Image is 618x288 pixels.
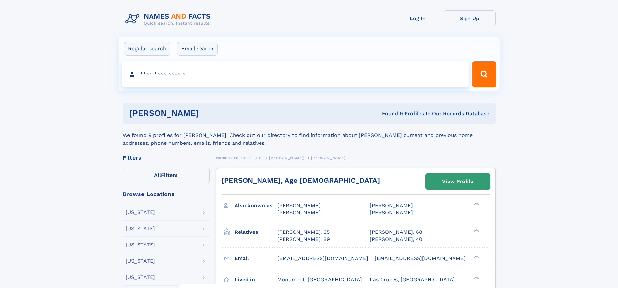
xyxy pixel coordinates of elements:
div: [US_STATE] [126,226,155,231]
span: [EMAIL_ADDRESS][DOMAIN_NAME] [277,255,368,261]
a: Names and Facts [216,154,252,162]
a: Sign Up [444,10,496,26]
a: [PERSON_NAME], 89 [277,236,330,243]
span: Monument, [GEOGRAPHIC_DATA] [277,276,362,282]
span: [PERSON_NAME] [370,202,413,208]
span: [PERSON_NAME] [269,156,304,160]
span: Las Cruces, [GEOGRAPHIC_DATA] [370,276,455,282]
a: Log In [392,10,444,26]
div: ❯ [472,255,479,259]
span: P [259,156,262,160]
h3: Email [235,253,277,264]
span: [PERSON_NAME] [277,202,321,208]
span: [EMAIL_ADDRESS][DOMAIN_NAME] [375,255,466,261]
label: Filters [123,168,210,183]
div: View Profile [442,174,473,189]
div: We found 9 profiles for [PERSON_NAME]. Check out our directory to find information about [PERSON_... [123,124,496,147]
a: [PERSON_NAME], 68 [370,229,422,236]
a: [PERSON_NAME], 40 [370,236,422,243]
img: Logo Names and Facts [123,10,216,28]
a: [PERSON_NAME] [269,154,304,162]
label: Regular search [124,42,170,56]
div: ❯ [472,276,479,280]
h3: Relatives [235,227,277,238]
a: P [259,154,262,162]
input: search input [122,61,469,87]
span: [PERSON_NAME] [277,209,321,216]
span: [PERSON_NAME] [370,209,413,216]
div: Filters [123,155,210,161]
div: [US_STATE] [126,258,155,264]
a: View Profile [426,174,490,189]
a: [PERSON_NAME], 65 [277,229,330,236]
div: [US_STATE] [126,242,155,247]
h3: Lived in [235,274,277,285]
h1: [PERSON_NAME] [129,109,291,117]
h3: Also known as [235,200,277,211]
div: [US_STATE] [126,275,155,280]
label: Email search [177,42,218,56]
a: [PERSON_NAME], Age [DEMOGRAPHIC_DATA] [222,176,380,184]
div: ❯ [472,228,479,232]
span: All [154,172,161,178]
span: [PERSON_NAME] [311,156,346,160]
div: Browse Locations [123,191,210,197]
div: Found 9 Profiles In Our Records Database [290,110,489,117]
div: ❯ [472,202,479,206]
button: Search Button [472,61,496,87]
div: [US_STATE] [126,210,155,215]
